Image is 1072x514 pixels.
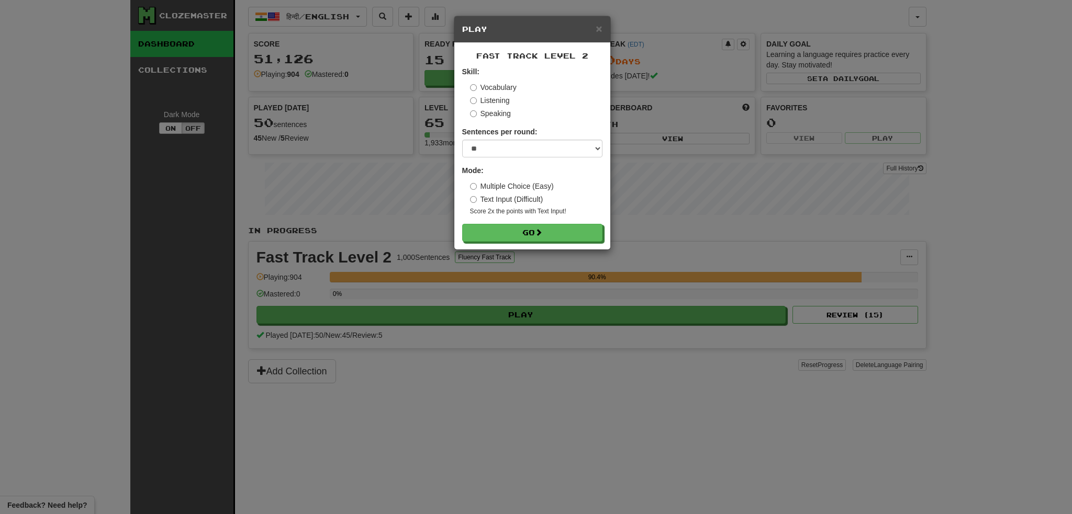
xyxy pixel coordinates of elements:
[596,22,602,35] span: ×
[470,181,554,191] label: Multiple Choice (Easy)
[470,183,477,190] input: Multiple Choice (Easy)
[462,127,538,137] label: Sentences per round:
[470,108,511,119] label: Speaking
[462,67,479,76] strong: Skill:
[470,82,517,93] label: Vocabulary
[470,97,477,104] input: Listening
[470,110,477,117] input: Speaking
[470,84,477,91] input: Vocabulary
[470,194,543,204] label: Text Input (Difficult)
[596,23,602,34] button: Close
[470,207,602,216] small: Score 2x the points with Text Input !
[470,196,477,203] input: Text Input (Difficult)
[462,224,602,242] button: Go
[462,166,484,175] strong: Mode:
[462,24,602,35] h5: Play
[470,95,510,106] label: Listening
[476,51,588,60] span: Fast Track Level 2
